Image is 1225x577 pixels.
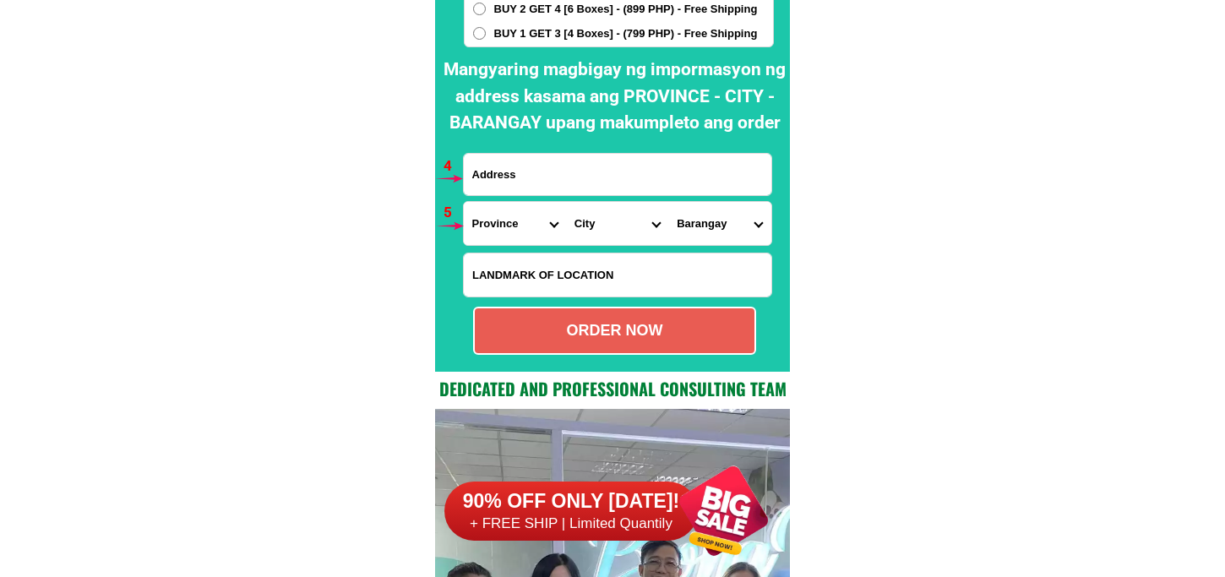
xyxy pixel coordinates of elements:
select: Select commune [668,202,770,245]
div: ORDER NOW [475,319,754,342]
input: BUY 1 GET 3 [4 Boxes] - (799 PHP) - Free Shipping [473,27,486,40]
h6: 90% OFF ONLY [DATE]! [444,489,698,514]
h6: 5 [444,202,463,224]
select: Select district [566,202,668,245]
input: Input LANDMARKOFLOCATION [464,253,771,297]
span: BUY 1 GET 3 [4 Boxes] - (799 PHP) - Free Shipping [494,25,758,42]
input: BUY 2 GET 4 [6 Boxes] - (899 PHP) - Free Shipping [473,3,486,15]
span: BUY 2 GET 4 [6 Boxes] - (899 PHP) - Free Shipping [494,1,758,18]
h2: Mangyaring magbigay ng impormasyon ng address kasama ang PROVINCE - CITY - BARANGAY upang makumpl... [439,57,790,137]
input: Input address [464,154,771,195]
select: Select province [464,202,566,245]
h6: + FREE SHIP | Limited Quantily [444,514,698,533]
h2: Dedicated and professional consulting team [435,376,790,401]
h6: 4 [444,155,463,177]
